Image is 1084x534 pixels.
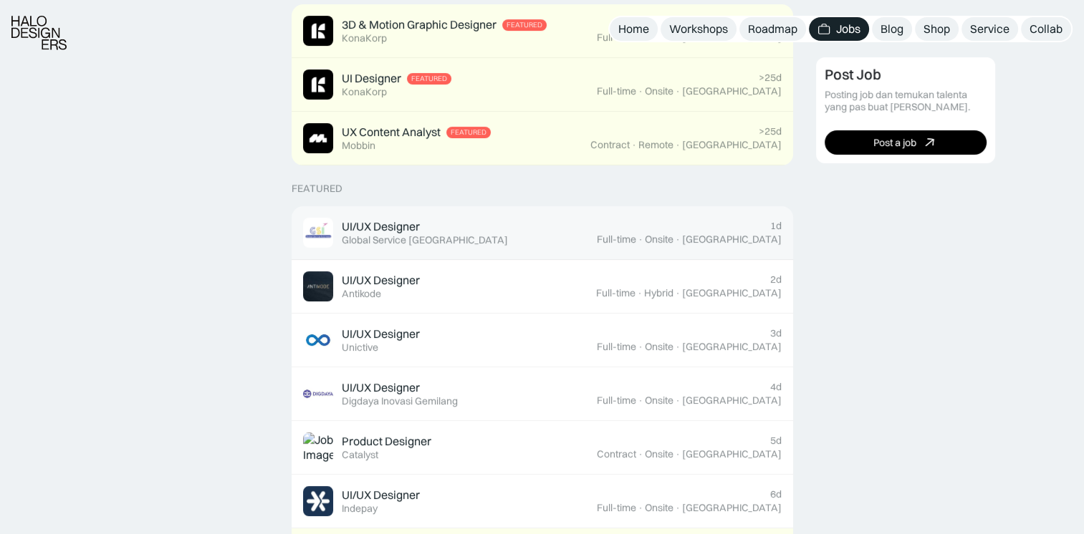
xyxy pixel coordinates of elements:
div: UI/UX Designer [342,219,420,234]
div: [GEOGRAPHIC_DATA] [682,287,782,299]
div: 3d [770,327,782,339]
div: Roadmap [748,21,797,37]
div: Full-time [596,287,635,299]
div: · [638,341,643,353]
div: [GEOGRAPHIC_DATA] [682,448,782,460]
div: · [638,233,643,246]
div: · [675,139,681,151]
div: Contract [590,139,630,151]
div: Onsite [645,233,673,246]
div: Full-time [597,31,636,44]
div: KonaKorp [342,86,387,98]
div: Global Service [GEOGRAPHIC_DATA] [342,234,508,246]
a: Job ImageUI/UX DesignerDigdaya Inovasi Gemilang4dFull-time·Onsite·[GEOGRAPHIC_DATA] [292,367,793,421]
a: Collab [1021,17,1071,41]
div: UX Content Analyst [342,125,441,140]
div: [GEOGRAPHIC_DATA] [682,502,782,514]
div: [GEOGRAPHIC_DATA] [682,341,782,353]
div: 6d [770,488,782,500]
a: Job Image3D & Motion Graphic DesignerFeaturedKonaKorp>25dFull-time·Onsite·[GEOGRAPHIC_DATA] [292,4,793,58]
div: Featured [451,128,486,137]
div: Contract [597,448,636,460]
div: Catalyst [342,449,378,461]
div: [GEOGRAPHIC_DATA] [682,85,782,97]
div: · [638,85,643,97]
div: [GEOGRAPHIC_DATA] [682,31,782,44]
div: Hybrid [644,287,673,299]
div: Post Job [825,66,881,83]
div: Featured [507,21,542,29]
div: Home [618,21,649,37]
div: Remote [638,139,673,151]
img: Job Image [303,69,333,99]
div: UI/UX Designer [342,273,420,288]
img: Job Image [303,123,333,153]
a: Service [961,17,1018,41]
img: Job Image [303,218,333,248]
div: Collab [1030,21,1063,37]
div: [GEOGRAPHIC_DATA] [682,394,782,407]
div: 4d [770,381,782,393]
img: Job Image [303,325,333,355]
div: · [675,287,681,299]
div: · [638,448,643,460]
div: Onsite [645,502,673,514]
div: · [675,31,681,44]
div: · [675,448,681,460]
a: Jobs [809,17,869,41]
div: Onsite [645,31,673,44]
img: Job Image [303,16,333,46]
div: Onsite [645,85,673,97]
div: · [675,394,681,407]
a: Job ImageUI/UX DesignerAntikode2dFull-time·Hybrid·[GEOGRAPHIC_DATA] [292,260,793,314]
a: Job ImageUI/UX DesignerIndepay6dFull-time·Onsite·[GEOGRAPHIC_DATA] [292,475,793,528]
a: Workshops [661,17,737,41]
div: Full-time [597,233,636,246]
div: [GEOGRAPHIC_DATA] [682,233,782,246]
div: · [631,139,637,151]
div: UI/UX Designer [342,380,420,395]
a: Post a job [825,130,987,155]
a: Job ImageUI DesignerFeaturedKonaKorp>25dFull-time·Onsite·[GEOGRAPHIC_DATA] [292,58,793,112]
div: · [675,233,681,246]
a: Shop [915,17,959,41]
div: Digdaya Inovasi Gemilang [342,395,458,407]
div: Featured [411,74,447,83]
div: Full-time [597,341,636,353]
img: Job Image [303,271,333,301]
div: Antikode [342,288,381,300]
div: KonaKorp [342,32,387,44]
div: Onsite [645,341,673,353]
div: Full-time [597,394,636,407]
div: UI/UX Designer [342,326,420,341]
a: Job ImageProduct DesignerCatalyst5dContract·Onsite·[GEOGRAPHIC_DATA] [292,421,793,475]
img: Job Image [303,432,333,462]
div: · [675,341,681,353]
a: Roadmap [739,17,806,41]
img: Job Image [303,486,333,516]
a: Home [610,17,658,41]
a: Job ImageUI/UX DesignerGlobal Service [GEOGRAPHIC_DATA]1dFull-time·Onsite·[GEOGRAPHIC_DATA] [292,206,793,260]
div: Onsite [645,448,673,460]
div: Workshops [669,21,728,37]
div: · [637,287,643,299]
div: Mobbin [342,140,375,152]
div: Product Designer [342,434,431,449]
img: Job Image [303,379,333,409]
div: UI/UX Designer [342,487,420,503]
a: Blog [872,17,912,41]
div: Indepay [342,503,378,515]
div: Post a job [873,136,916,148]
div: · [638,502,643,514]
div: Full-time [597,502,636,514]
a: Job ImageUX Content AnalystFeaturedMobbin>25dContract·Remote·[GEOGRAPHIC_DATA] [292,112,793,165]
div: Full-time [597,85,636,97]
div: [GEOGRAPHIC_DATA] [682,139,782,151]
div: >25d [759,125,782,137]
div: Featured [292,183,342,195]
div: · [675,85,681,97]
div: UI Designer [342,71,401,86]
div: 5d [770,435,782,447]
div: · [638,394,643,407]
a: Job ImageUI/UX DesignerUnictive3dFull-time·Onsite·[GEOGRAPHIC_DATA] [292,314,793,367]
